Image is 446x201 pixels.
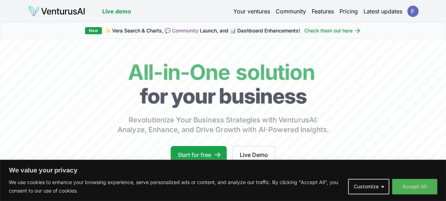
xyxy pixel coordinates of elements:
[304,27,361,34] a: Check them out here
[392,179,437,194] button: Accept All
[9,166,437,175] p: We value your privacy
[232,146,275,164] a: Live Demo
[9,178,343,195] p: We use cookies to enhance your browsing experience, serve personalized ads or content, and analyz...
[348,179,389,194] button: Customize
[172,28,198,33] a: Community
[407,6,418,17] img: ACg8ocLHV9hYZf9vKQcZs19lm48v4z4nBrbrYAyjGIchLhu0lhn7Qw=s96-c
[171,146,227,164] a: Start for free
[340,7,358,16] a: Pricing
[85,27,102,34] div: New
[363,7,402,16] a: Latest updates
[102,7,131,16] a: Live demo
[276,7,306,16] a: Community
[28,6,85,17] img: logo
[105,27,300,34] span: ✨ Vera Search & Charts, 💬 Launch, and 📊 Dashboard Enhancements!
[312,7,334,16] a: Features
[233,7,270,16] a: Your ventures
